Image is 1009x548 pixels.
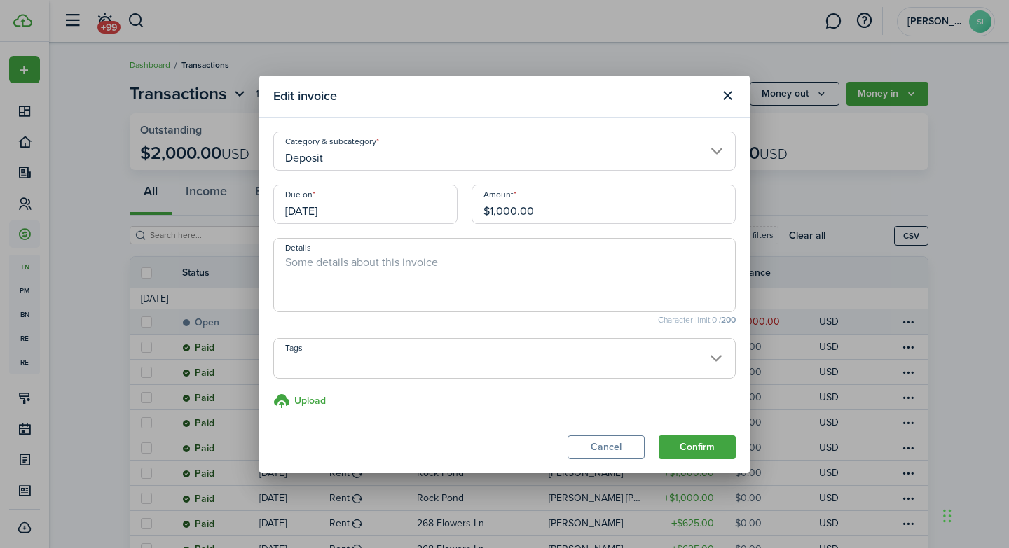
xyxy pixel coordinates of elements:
[273,316,736,324] small: Character limit: 0 /
[472,185,736,224] input: 0.00
[273,83,712,110] modal-title: Edit invoice
[273,185,458,224] input: mm/dd/yyyy
[939,481,1009,548] iframe: Chat Widget
[659,435,736,459] button: Confirm
[721,314,736,326] b: 200
[568,435,645,459] button: Cancel
[943,495,952,537] div: Drag
[294,393,326,408] h3: Upload
[715,84,739,108] button: Close modal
